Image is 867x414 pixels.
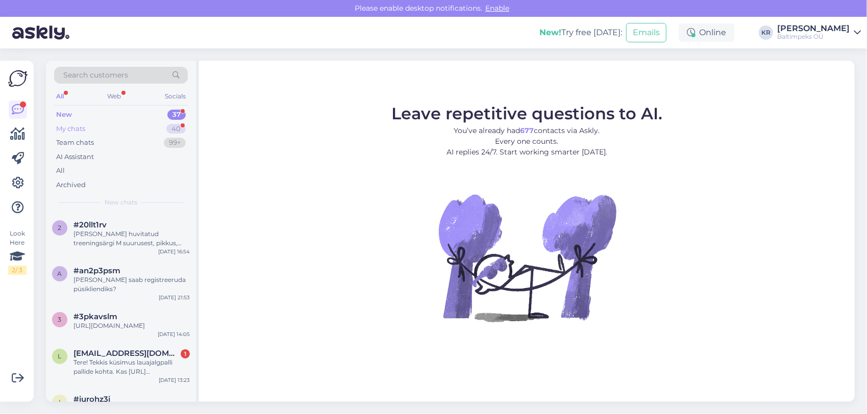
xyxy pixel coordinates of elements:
div: Team chats [56,138,94,148]
div: [PERSON_NAME] [777,24,850,33]
img: Askly Logo [8,69,28,88]
div: [DATE] 14:05 [158,330,190,338]
div: 99+ [164,138,186,148]
span: #3pkavslm [73,312,117,321]
div: 2 / 3 [8,266,27,275]
span: #20llt1rv [73,220,107,229]
span: Enable [482,4,512,13]
span: i [59,398,61,406]
div: [PERSON_NAME] huvitatud treeningsärgi M suurusest, pikkus, rinnaümbermõõt. [73,229,190,248]
div: [PERSON_NAME] saab registreeruda püsikliendiks? [73,275,190,294]
div: Look Here [8,229,27,275]
div: Try free [DATE]: [539,27,622,39]
b: 677 [521,126,534,135]
div: [DATE] 21:53 [159,294,190,301]
div: Archived [56,180,86,190]
div: KR [759,25,773,40]
div: [DATE] 16:54 [158,248,190,255]
span: lmaljasmae@gmail.com [73,349,180,358]
div: All [54,90,66,103]
div: AI Assistant [56,152,94,162]
div: 40 [166,124,186,134]
b: New! [539,28,561,37]
p: You’ve already had contacts via Askly. Every one counts. AI replies 24/7. Start working smarter [... [391,125,662,158]
span: New chats [105,198,137,207]
button: Emails [626,23,666,42]
div: Web [106,90,123,103]
span: #an2p3psm [73,266,120,275]
span: 3 [58,316,62,323]
img: No Chat active [435,166,619,349]
span: Search customers [63,70,128,81]
span: 2 [58,224,62,231]
span: l [58,352,62,360]
div: 1 [181,349,190,358]
span: Leave repetitive questions to AI. [391,103,662,123]
div: Baltimpeks OÜ [777,33,850,41]
div: All [56,166,65,176]
div: Tere! Tekkis küsimus lauajalgpalli pallide kohta. Kas [URL][DOMAIN_NAME] hind kehtib ühele pallil... [73,358,190,376]
div: [URL][DOMAIN_NAME] [73,321,190,330]
div: New [56,110,72,120]
span: a [58,270,62,277]
div: [DATE] 13:23 [159,376,190,384]
div: 37 [167,110,186,120]
div: Socials [163,90,188,103]
div: My chats [56,124,85,134]
span: #iurohz3i [73,395,110,404]
div: Online [679,23,734,42]
a: [PERSON_NAME]Baltimpeks OÜ [777,24,861,41]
